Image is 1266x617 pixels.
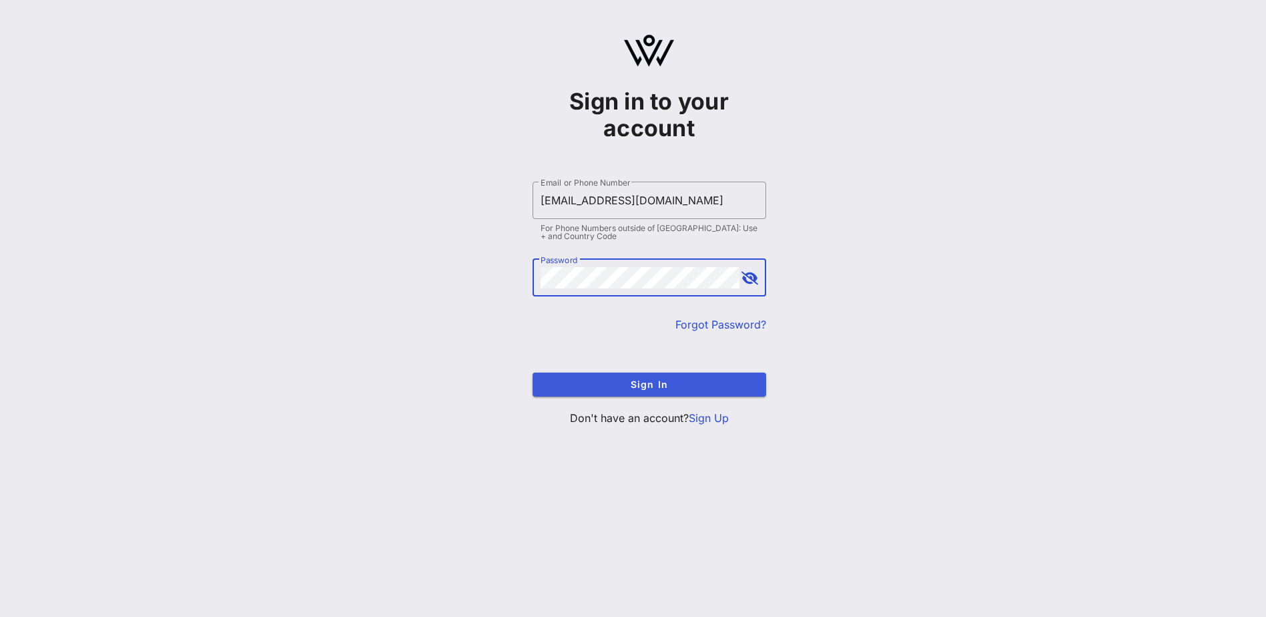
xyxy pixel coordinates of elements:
label: Email or Phone Number [541,178,630,188]
img: logo.svg [624,35,674,67]
span: Sign In [543,379,755,390]
p: Don't have an account? [533,410,766,426]
h1: Sign in to your account [533,88,766,142]
div: For Phone Numbers outside of [GEOGRAPHIC_DATA]: Use + and Country Code [541,224,758,240]
label: Password [541,255,578,265]
a: Forgot Password? [675,318,766,331]
button: Sign In [533,373,766,397]
a: Sign Up [689,411,729,425]
button: append icon [741,272,758,285]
